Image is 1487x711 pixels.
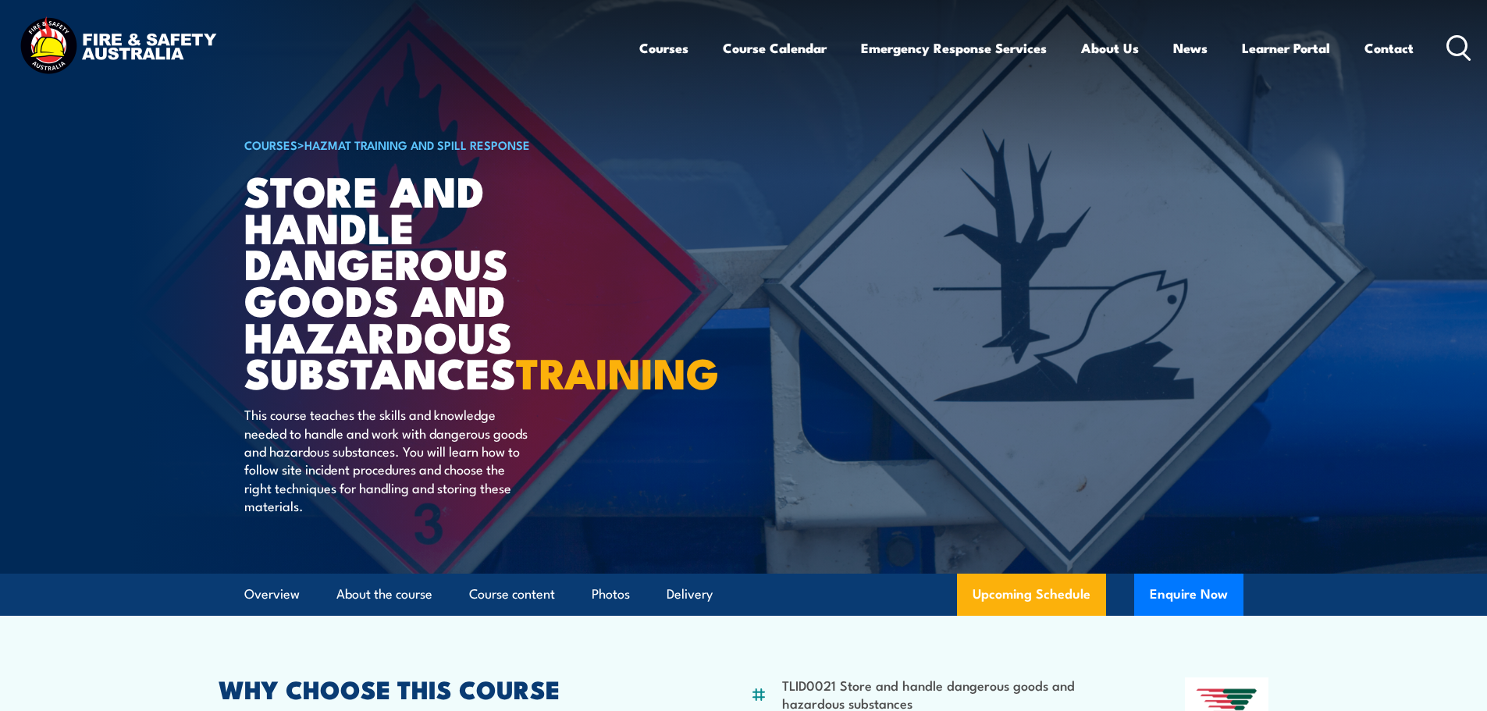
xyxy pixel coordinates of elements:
[957,574,1106,616] a: Upcoming Schedule
[219,677,674,699] h2: WHY CHOOSE THIS COURSE
[1081,27,1139,69] a: About Us
[1242,27,1330,69] a: Learner Portal
[244,136,297,153] a: COURSES
[244,172,630,390] h1: Store And Handle Dangerous Goods and Hazardous Substances
[244,574,300,615] a: Overview
[336,574,432,615] a: About the course
[1134,574,1243,616] button: Enquire Now
[592,574,630,615] a: Photos
[469,574,555,615] a: Course content
[723,27,827,69] a: Course Calendar
[667,574,713,615] a: Delivery
[516,339,719,403] strong: TRAINING
[244,405,529,514] p: This course teaches the skills and knowledge needed to handle and work with dangerous goods and h...
[1364,27,1414,69] a: Contact
[1173,27,1208,69] a: News
[244,135,630,154] h6: >
[639,27,688,69] a: Courses
[304,136,530,153] a: HAZMAT Training and Spill Response
[861,27,1047,69] a: Emergency Response Services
